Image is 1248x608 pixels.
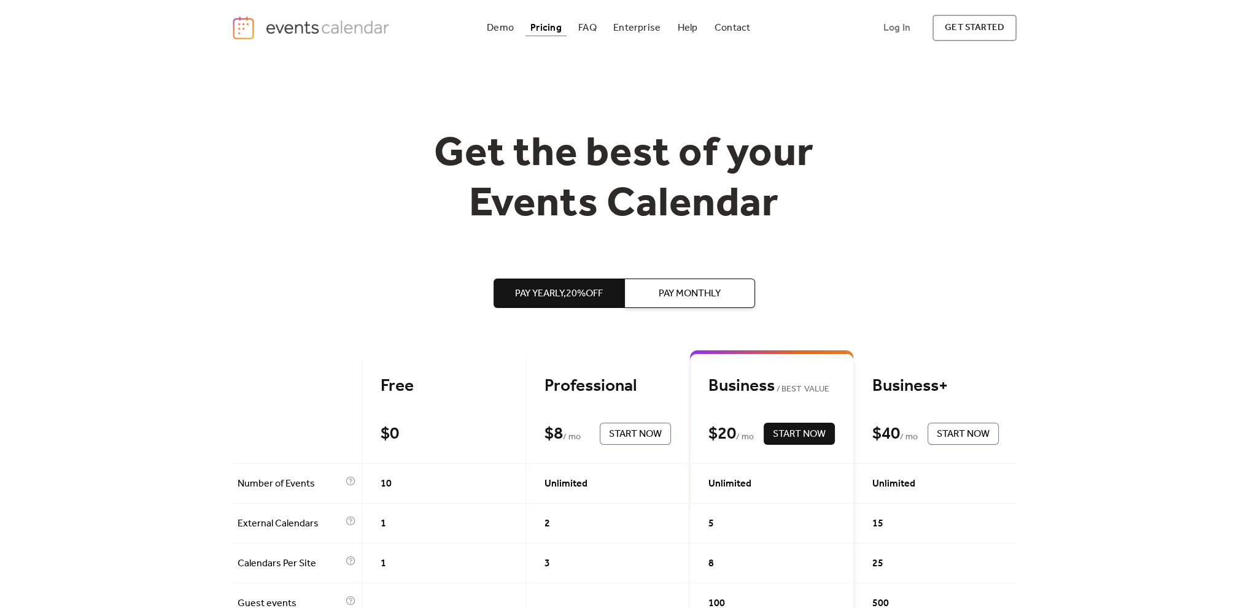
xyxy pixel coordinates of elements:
[710,20,756,36] a: Contact
[872,517,883,531] span: 15
[494,279,624,308] button: Pay Yearly,20%off
[624,279,755,308] button: Pay Monthly
[381,375,507,397] div: Free
[487,25,514,31] div: Demo
[231,15,393,40] a: home
[708,517,714,531] span: 5
[775,382,829,397] span: BEST VALUE
[238,517,343,531] span: External Calendars
[928,423,999,445] button: Start Now
[578,25,597,31] div: FAQ
[563,430,581,445] span: / mo
[530,25,562,31] div: Pricing
[545,423,563,445] div: $ 8
[678,25,698,31] div: Help
[613,25,661,31] div: Enterprise
[932,15,1017,41] a: get started
[545,556,550,571] span: 3
[708,375,835,397] div: Business
[872,477,915,491] span: Unlimited
[764,423,835,445] button: Start Now
[238,477,343,491] span: Number of Events
[715,25,751,31] div: Contact
[608,20,665,36] a: Enterprise
[381,477,392,491] span: 10
[238,556,343,571] span: Calendars Per Site
[389,129,860,229] h1: Get the best of your Events Calendar
[708,477,751,491] span: Unlimited
[381,517,386,531] span: 1
[381,556,386,571] span: 1
[872,556,883,571] span: 25
[872,423,900,445] div: $ 40
[736,430,754,445] span: / mo
[545,375,671,397] div: Professional
[515,287,603,301] span: Pay Yearly, 20% off
[525,20,567,36] a: Pricing
[937,427,990,442] span: Start Now
[381,423,399,445] div: $ 0
[482,20,519,36] a: Demo
[545,477,587,491] span: Unlimited
[573,20,602,36] a: FAQ
[872,375,999,397] div: Business+
[708,556,714,571] span: 8
[773,427,826,442] span: Start Now
[659,287,721,301] span: Pay Monthly
[545,517,550,531] span: 2
[900,430,918,445] span: / mo
[673,20,703,36] a: Help
[609,427,662,442] span: Start Now
[600,423,671,445] button: Start Now
[708,423,736,445] div: $ 20
[871,15,923,41] a: Log In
